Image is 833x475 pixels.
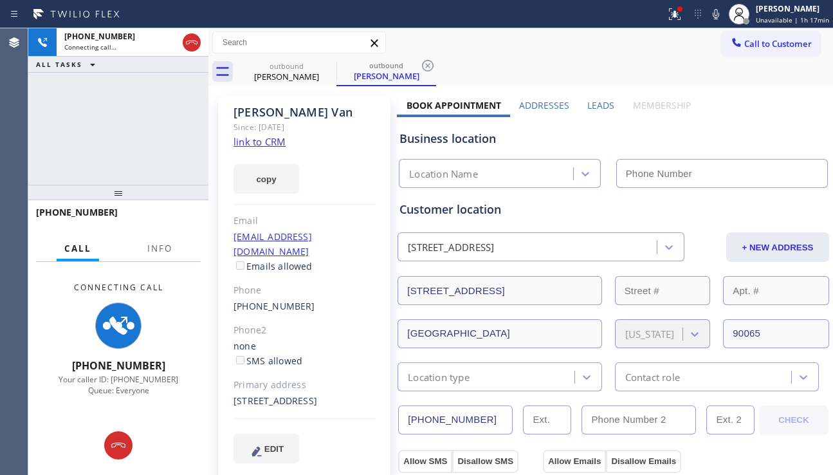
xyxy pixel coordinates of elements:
button: CHECK [759,405,828,435]
a: [PHONE_NUMBER] [233,300,315,312]
div: Phone [233,283,376,298]
button: Disallow SMS [452,450,518,473]
div: Business location [399,130,827,147]
div: Customer location [399,201,827,218]
span: Connecting Call [74,282,163,293]
button: Allow SMS [398,450,452,473]
div: Dwayne Van [238,57,335,86]
span: Your caller ID: [PHONE_NUMBER] Queue: Everyone [59,374,178,396]
span: Info [147,243,172,254]
span: Call to Customer [744,38,812,50]
button: Hang up [183,33,201,51]
button: Info [140,236,180,261]
button: Call to Customer [722,32,820,56]
label: Membership [633,99,691,111]
div: [PERSON_NAME] [756,3,829,14]
input: Emails allowed [236,261,244,270]
div: [PERSON_NAME] Van [233,105,376,120]
div: Dwayne Van [338,57,435,85]
a: [EMAIL_ADDRESS][DOMAIN_NAME] [233,230,312,257]
input: Street # [615,276,711,305]
div: [PERSON_NAME] [338,70,435,82]
input: Phone Number [616,159,828,188]
div: [PERSON_NAME] [238,71,335,82]
span: Unavailable | 1h 17min [756,15,829,24]
input: Ext. 2 [706,405,755,434]
div: Contact role [625,369,680,384]
label: SMS allowed [233,355,302,367]
span: ALL TASKS [36,60,82,69]
input: Phone Number [398,405,513,434]
span: [PHONE_NUMBER] [64,31,135,42]
span: Call [64,243,91,254]
div: none [233,339,376,369]
button: Disallow Emails [606,450,681,473]
input: Search [213,32,385,53]
input: ZIP [723,319,829,348]
button: Mute [707,5,725,23]
div: [STREET_ADDRESS] [408,240,494,255]
input: City [398,319,601,348]
div: Since: [DATE] [233,120,376,135]
input: Phone Number 2 [581,405,696,434]
span: [PHONE_NUMBER] [72,359,165,373]
div: outbound [338,61,435,70]
button: EDIT [233,434,299,463]
div: Primary address [233,378,376,393]
a: link to CRM [233,135,286,148]
button: Call [57,236,99,261]
button: ALL TASKS [28,57,108,72]
button: copy [233,164,299,194]
button: + NEW ADDRESS [726,232,829,262]
div: outbound [238,61,335,71]
label: Book Appointment [407,99,501,111]
input: Address [398,276,601,305]
input: SMS allowed [236,356,244,364]
label: Leads [587,99,614,111]
button: Allow Emails [543,450,606,473]
div: Phone2 [233,323,376,338]
input: Apt. # [723,276,829,305]
label: Addresses [519,99,569,111]
div: Location type [408,369,470,384]
span: Connecting call… [64,42,116,51]
span: EDIT [264,444,284,454]
button: Hang up [104,431,133,460]
input: Ext. [523,405,571,434]
div: Location Name [409,167,478,182]
span: [PHONE_NUMBER] [36,206,118,218]
div: [STREET_ADDRESS] [233,394,376,409]
div: Email [233,214,376,228]
label: Emails allowed [233,260,313,272]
